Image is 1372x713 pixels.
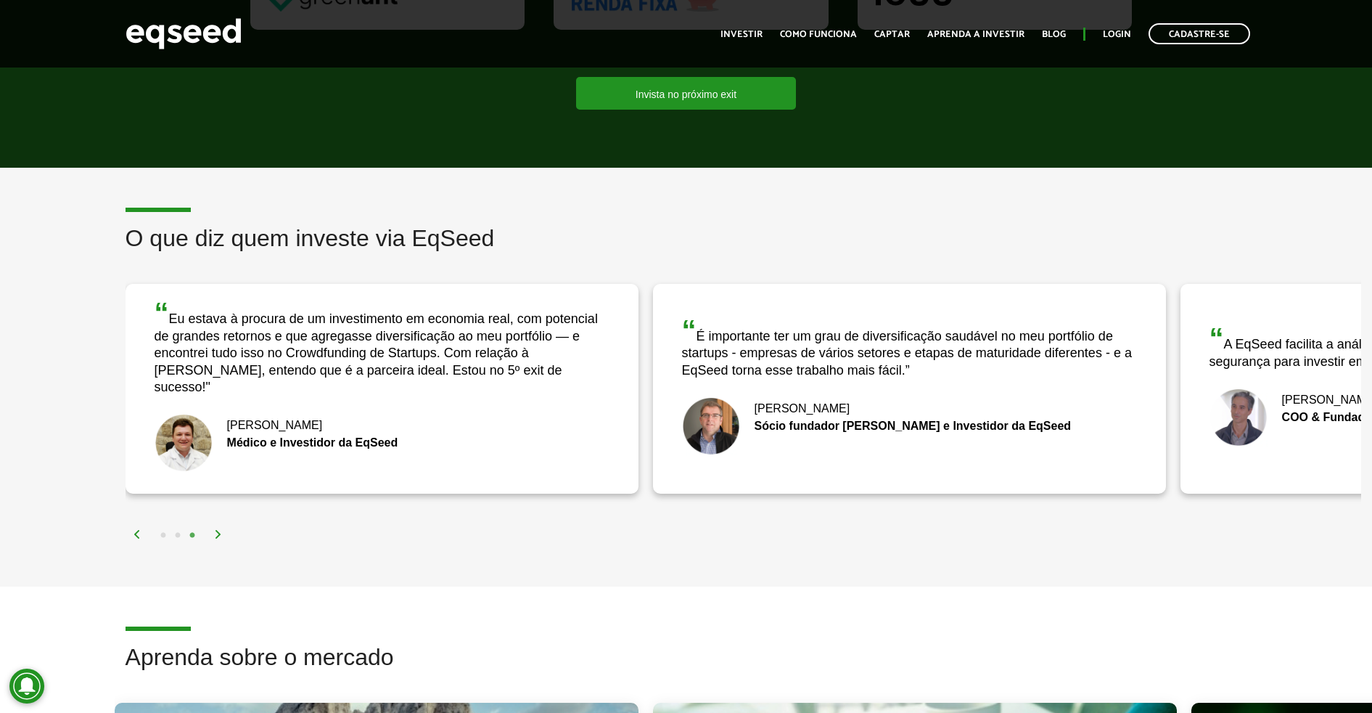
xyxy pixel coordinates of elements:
div: Sócio fundador [PERSON_NAME] e Investidor da EqSeed [682,420,1137,432]
div: É importante ter um grau de diversificação saudável no meu portfólio de startups - empresas de vá... [682,316,1137,379]
span: “ [1209,322,1224,354]
h2: Aprenda sobre o mercado [126,645,1361,692]
img: Bruno Rodrigues [1209,388,1268,447]
button: 2 of 2 [171,529,185,543]
a: Captar [874,30,910,39]
img: Fernando De Marco [155,414,213,472]
a: Blog [1042,30,1066,39]
a: Login [1103,30,1131,39]
button: 1 of 2 [156,529,171,543]
a: Investir [720,30,763,39]
div: Médico e Investidor da EqSeed [155,437,609,449]
div: [PERSON_NAME] [155,420,609,431]
h2: O que diz quem investe via EqSeed [126,226,1361,273]
div: Eu estava à procura de um investimento em economia real, com potencial de grandes retornos e que ... [155,298,609,396]
img: Nick Johnston [682,397,740,455]
span: “ [155,297,169,329]
img: arrow%20right.svg [214,530,223,539]
a: Como funciona [780,30,857,39]
img: arrow%20left.svg [133,530,141,539]
button: 3 of 2 [185,529,200,543]
a: Cadastre-se [1149,23,1250,44]
span: “ [682,314,697,346]
a: Invista no próximo exit [576,77,796,110]
a: Aprenda a investir [927,30,1024,39]
div: [PERSON_NAME] [682,403,1137,415]
img: EqSeed [126,15,242,53]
